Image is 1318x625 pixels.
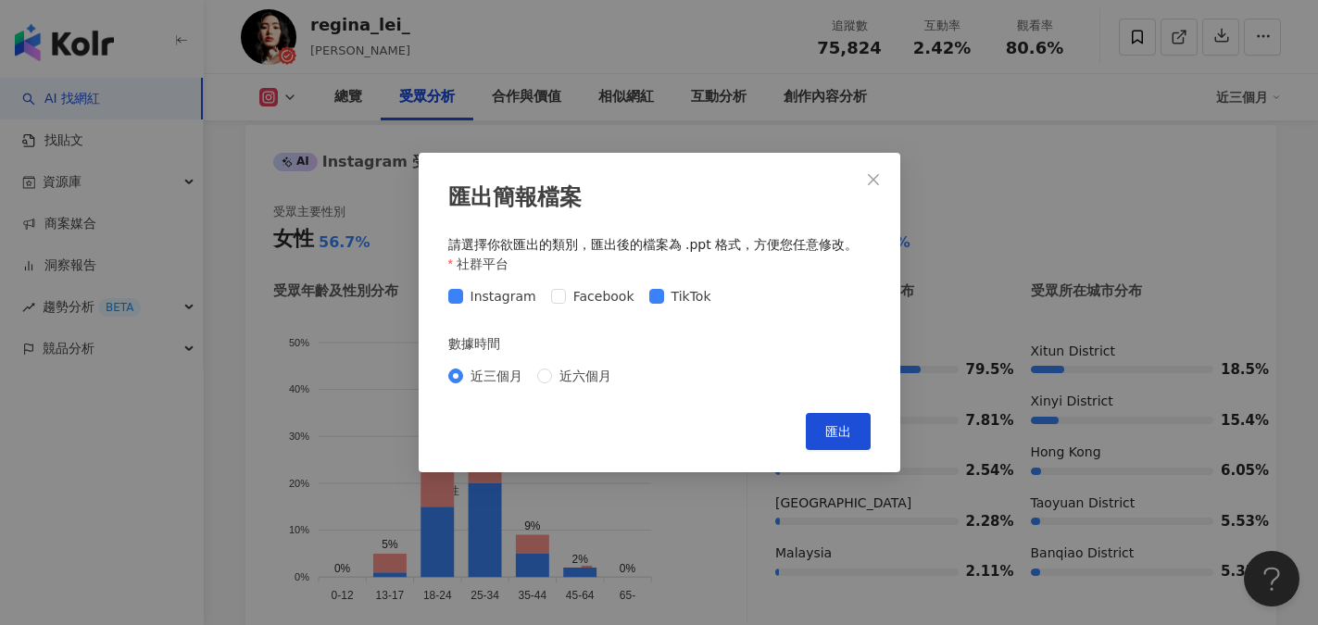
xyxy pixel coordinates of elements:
[552,366,619,386] span: 近六個月
[448,333,513,354] label: 數據時間
[866,172,881,187] span: close
[855,161,892,198] button: Close
[825,424,851,439] span: 匯出
[463,286,544,306] span: Instagram
[463,366,530,386] span: 近三個月
[664,286,719,306] span: TikTok
[806,413,871,450] button: 匯出
[448,236,871,255] div: 請選擇你欲匯出的類別，匯出後的檔案為 .ppt 格式，方便您任意修改。
[448,182,871,214] div: 匯出簡報檔案
[448,254,522,274] label: 社群平台
[566,286,642,306] span: Facebook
